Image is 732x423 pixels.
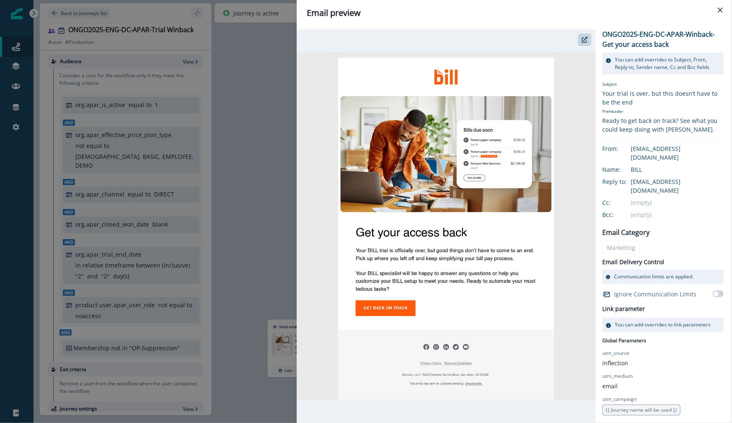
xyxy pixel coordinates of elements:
[602,89,724,107] div: Your trial is over, but this doesn’t have to be the end
[602,116,724,134] div: Ready to get back on track? See what you could keep doing with [PERSON_NAME].
[602,382,618,390] p: email
[615,321,711,329] p: You can add overrides to link parameters
[602,81,724,89] p: Subject
[602,165,644,174] div: Name:
[631,144,724,162] div: [EMAIL_ADDRESS][DOMAIN_NAME]
[631,198,724,207] div: (empty)
[602,177,644,186] div: Reply to:
[602,144,644,153] div: From:
[602,395,637,403] p: utm_campaign
[631,210,724,219] div: (empty)
[602,359,628,367] p: inflection
[297,52,596,400] img: email asset unavailable
[631,165,724,174] div: BILL
[602,198,644,207] div: Cc:
[602,349,629,357] p: utm_source
[602,107,724,116] p: Preheader
[602,29,724,49] p: ONGO2025-ENG-DC-APAR-Winback- Get your access back
[307,7,722,19] div: Email preview
[602,372,633,380] p: utm_medium
[615,56,720,71] p: You can add overrides to Subject, From, Reply-to, Sender name, Cc and Bcc fields
[602,335,646,344] p: Global Parameters
[714,3,727,17] button: Close
[602,304,645,314] h2: Link parameter
[602,210,644,219] div: Bcc:
[631,177,724,195] div: [EMAIL_ADDRESS][DOMAIN_NAME]
[606,406,677,413] span: {{ Journey name will be used }}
